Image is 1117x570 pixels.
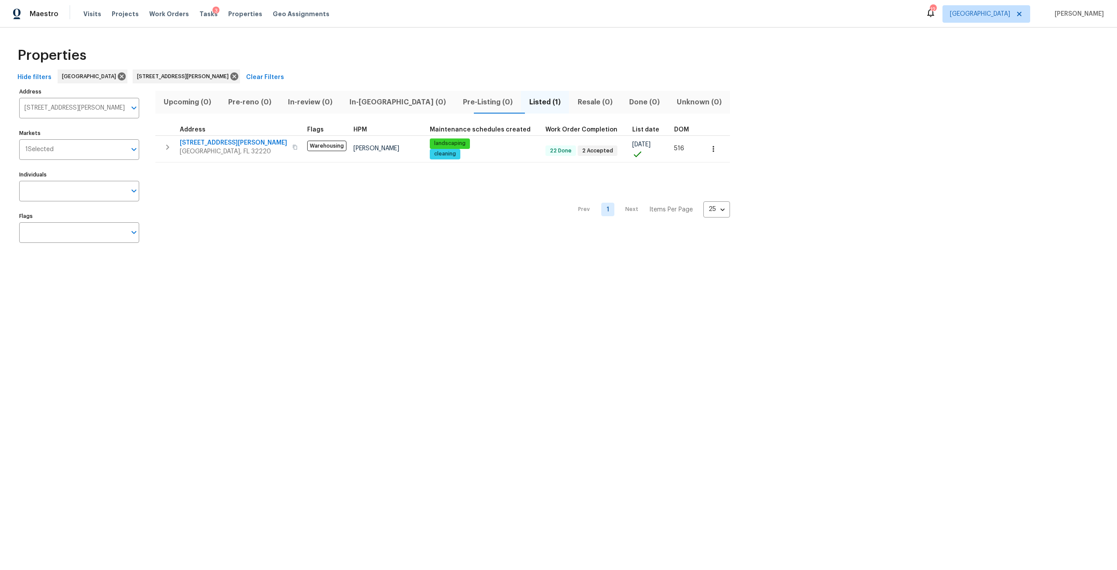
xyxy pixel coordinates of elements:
span: Hide filters [17,72,51,83]
span: Pre-Listing (0) [459,96,516,108]
nav: Pagination Navigation [570,168,730,252]
span: Properties [228,10,262,18]
span: [PERSON_NAME] [353,145,399,152]
span: Tasks [199,11,218,17]
span: landscaping [431,140,469,147]
span: [STREET_ADDRESS][PERSON_NAME] [137,72,232,81]
span: [GEOGRAPHIC_DATA] [950,10,1010,18]
span: Projects [112,10,139,18]
div: [STREET_ADDRESS][PERSON_NAME] [133,69,240,83]
div: 12 [930,5,936,14]
span: [STREET_ADDRESS][PERSON_NAME] [180,138,287,147]
button: Clear Filters [243,69,288,86]
label: Flags [19,214,139,219]
button: Open [128,226,140,238]
span: Work Orders [149,10,189,18]
span: HPM [353,127,367,133]
span: Properties [17,51,86,60]
span: Maestro [30,10,58,18]
button: Hide filters [14,69,55,86]
span: Upcoming (0) [161,96,215,108]
div: 25 [703,198,730,221]
span: Work Order Completion [545,127,617,133]
span: In-[GEOGRAPHIC_DATA] (0) [346,96,449,108]
span: 1 Selected [25,146,54,153]
label: Markets [19,131,139,136]
p: Items Per Page [649,205,693,214]
a: Goto page 1 [601,203,614,216]
span: 22 Done [546,147,575,155]
span: Visits [83,10,101,18]
span: In-review (0) [285,96,336,108]
label: Individuals [19,172,139,177]
div: 3 [212,7,219,15]
span: 516 [674,145,684,152]
span: Listed (1) [526,96,564,108]
button: Open [128,185,140,197]
span: Clear Filters [246,72,284,83]
button: Open [128,143,140,155]
span: Done (0) [626,96,663,108]
span: [DATE] [632,142,651,148]
span: DOM [674,127,689,133]
span: Geo Assignments [273,10,329,18]
span: [PERSON_NAME] [1051,10,1104,18]
label: Address [19,89,139,94]
span: 2 Accepted [579,147,617,155]
span: cleaning [431,150,459,158]
span: Resale (0) [574,96,616,108]
span: List date [632,127,659,133]
span: Address [180,127,206,133]
span: Warehousing [307,141,346,151]
span: [GEOGRAPHIC_DATA] [62,72,120,81]
div: [GEOGRAPHIC_DATA] [58,69,127,83]
span: [GEOGRAPHIC_DATA], FL 32220 [180,147,287,156]
span: Unknown (0) [674,96,725,108]
span: Flags [307,127,324,133]
span: Pre-reno (0) [225,96,275,108]
button: Open [128,102,140,114]
span: Maintenance schedules created [430,127,531,133]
